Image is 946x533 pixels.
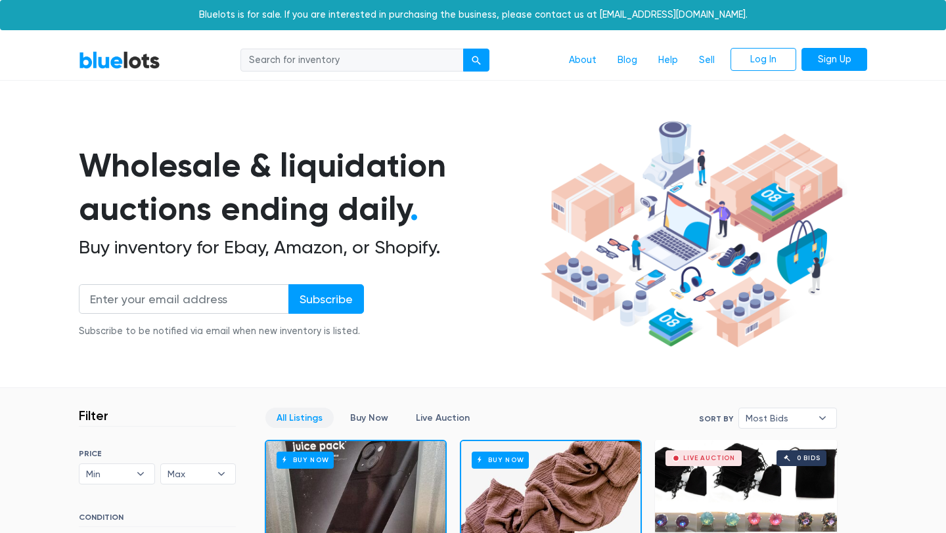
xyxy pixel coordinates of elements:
a: Sign Up [801,48,867,72]
label: Sort By [699,413,733,425]
input: Search for inventory [240,49,464,72]
span: Min [86,464,129,484]
span: Most Bids [746,408,811,428]
a: Live Auction [405,408,481,428]
span: . [410,189,418,228]
a: Buy Now [339,408,399,428]
h1: Wholesale & liquidation auctions ending daily [79,144,536,231]
b: ▾ [809,408,836,428]
a: BlueLots [79,51,160,70]
h6: PRICE [79,449,236,458]
a: Blog [607,48,648,73]
a: Sell [688,48,725,73]
a: About [558,48,607,73]
span: Max [168,464,211,484]
h6: CONDITION [79,513,236,527]
div: Subscribe to be notified via email when new inventory is listed. [79,324,364,339]
div: Live Auction [683,455,735,461]
h2: Buy inventory for Ebay, Amazon, or Shopify. [79,236,536,259]
b: ▾ [208,464,235,484]
a: Help [648,48,688,73]
a: Log In [731,48,796,72]
input: Enter your email address [79,284,289,314]
img: hero-ee84e7d0318cb26816c560f6b4441b76977f77a177738b4e94f68c95b2b83dbb.png [536,115,847,354]
div: 0 bids [797,455,821,461]
b: ▾ [127,464,154,484]
h3: Filter [79,408,108,423]
a: All Listings [265,408,334,428]
input: Subscribe [288,284,364,314]
h6: Buy Now [472,452,529,468]
h6: Buy Now [277,452,334,468]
